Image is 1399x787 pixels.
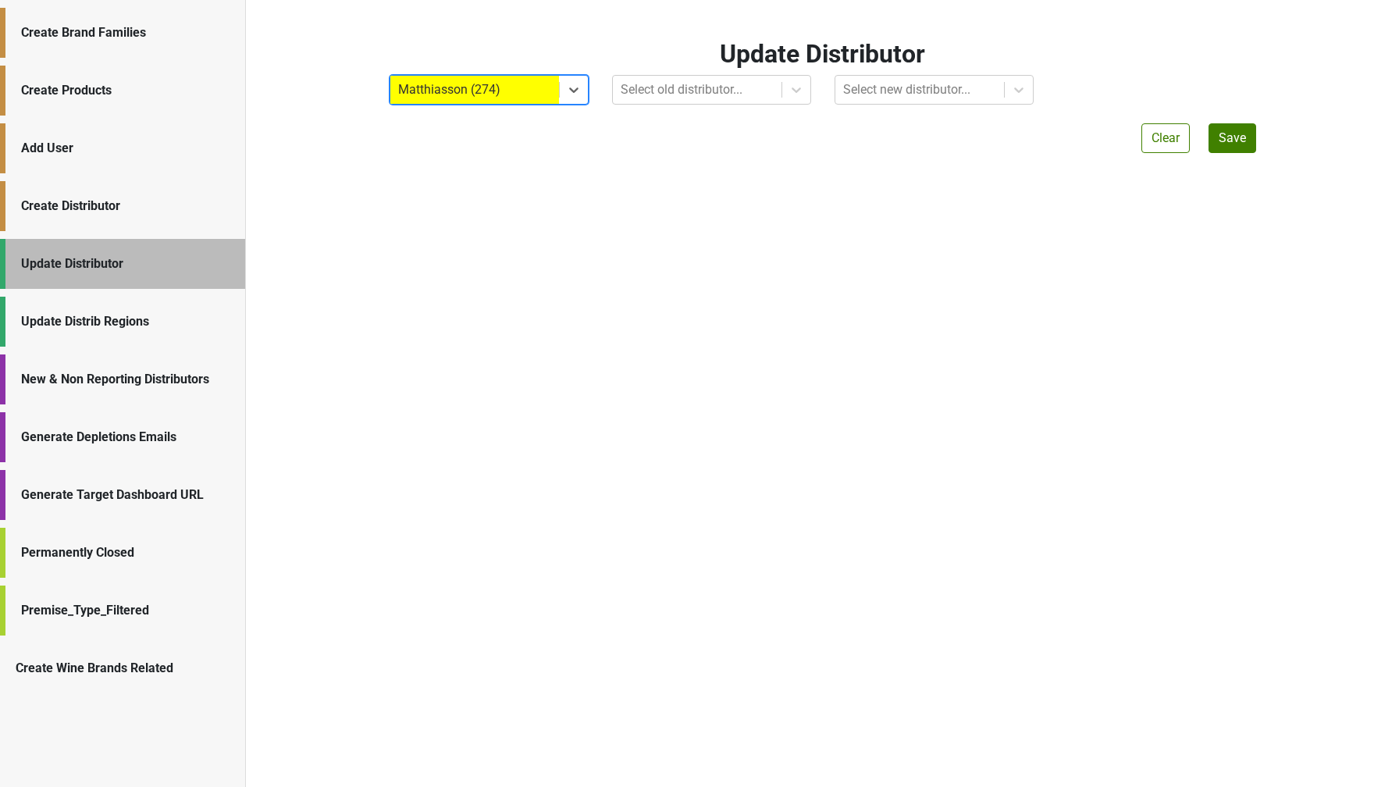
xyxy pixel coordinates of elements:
button: Save [1209,123,1256,153]
div: Create Distributor [21,197,230,215]
div: Create Brand Families [21,23,230,42]
div: Update Distributor [21,255,230,273]
div: Add User [21,139,230,158]
div: New & Non Reporting Distributors [21,370,230,389]
div: Permanently Closed [21,543,230,562]
div: Generate Depletions Emails [21,428,230,447]
div: Generate Target Dashboard URL [21,486,230,504]
div: Create Products [21,81,230,100]
div: Premise_Type_Filtered [21,601,230,620]
button: Clear [1141,123,1190,153]
div: Update Distrib Regions [21,312,230,331]
h2: Update Distributor [390,39,1256,69]
div: Create Wine Brands Related [16,659,230,678]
